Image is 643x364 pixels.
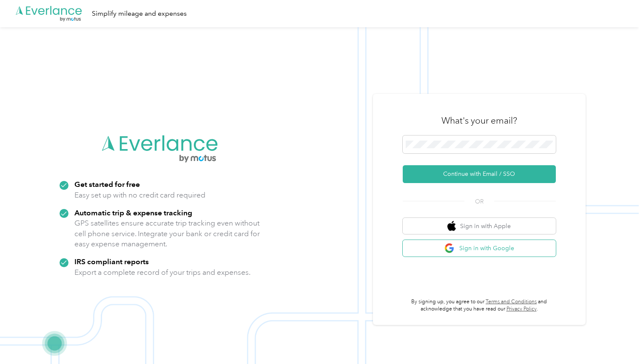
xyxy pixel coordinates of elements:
[74,218,260,249] p: GPS satellites ensure accurate trip tracking even without cell phone service. Integrate your bank...
[486,299,537,305] a: Terms and Conditions
[447,221,456,231] img: apple logo
[403,240,556,257] button: google logoSign in with Google
[441,115,517,127] h3: What's your email?
[403,218,556,234] button: apple logoSign in with Apple
[74,180,140,189] strong: Get started for free
[74,208,192,217] strong: Automatic trip & expense tracking
[444,243,455,254] img: google logo
[403,298,556,313] p: By signing up, you agree to our and acknowledge that you have read our .
[74,267,250,278] p: Export a complete record of your trips and expenses.
[464,197,494,206] span: OR
[92,8,187,19] div: Simplify mileage and expenses
[403,165,556,183] button: Continue with Email / SSO
[74,257,149,266] strong: IRS compliant reports
[506,306,537,312] a: Privacy Policy
[74,190,205,200] p: Easy set up with no credit card required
